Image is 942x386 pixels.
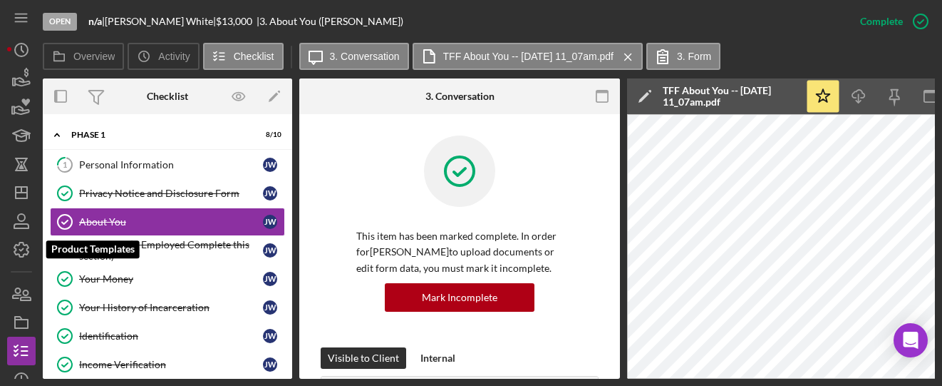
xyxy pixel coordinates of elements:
tspan: 1 [63,160,67,169]
label: Activity [158,51,190,62]
div: Your Money [79,273,263,285]
div: Open Intercom Messenger [894,323,928,357]
div: Checklist [147,91,188,102]
b: n/a [88,15,102,27]
div: J W [263,300,277,315]
span: $13,000 [216,15,252,27]
div: TFF About You -- [DATE] 11_07am.pdf [663,85,798,108]
div: J W [263,158,277,172]
div: J W [263,243,277,258]
button: Complete [846,7,935,36]
div: 3. Conversation [425,91,495,102]
button: Visible to Client [321,347,406,369]
div: Complete [860,7,903,36]
div: Internal [420,347,455,369]
div: About You [79,216,263,228]
div: J W [263,272,277,286]
a: Your MoneyJW [50,265,285,293]
div: J W [263,329,277,343]
a: Privacy Notice and Disclosure FormJW [50,179,285,208]
div: Open [43,13,77,31]
div: 8 / 10 [256,131,281,139]
div: J W [263,186,277,200]
div: J W [263,215,277,229]
div: Income Verification [79,359,263,370]
a: Income VerificationJW [50,350,285,379]
a: IdentificationJW [50,322,285,350]
label: TFF About You -- [DATE] 11_07am.pdf [443,51,614,62]
button: Activity [128,43,199,70]
button: 3. Conversation [299,43,409,70]
button: Checklist [203,43,284,70]
p: This item has been marked complete. In order for [PERSON_NAME] to upload documents or edit form d... [356,228,563,276]
button: TFF About You -- [DATE] 11_07am.pdf [413,43,643,70]
label: Checklist [234,51,274,62]
div: Personal Information [79,159,263,171]
button: Mark Incomplete [385,283,534,312]
button: 3. Form [646,43,720,70]
a: About YouJW [50,208,285,236]
label: 3. Form [677,51,711,62]
div: Phase 1 [71,131,246,139]
div: Your History of Incarceration [79,302,263,313]
button: Internal [413,347,462,369]
button: Overview [43,43,124,70]
div: Your Work (If Employed Complete this section) [79,239,263,262]
div: | [88,16,105,27]
a: Your History of IncarcerationJW [50,293,285,322]
a: 1Personal InformationJW [50,151,285,179]
label: 3. Conversation [330,51,400,62]
label: Overview [73,51,115,62]
div: Mark Incomplete [422,283,497,312]
a: Your Work (If Employed Complete this section)JW [50,236,285,265]
div: | 3. About You ([PERSON_NAME]) [257,16,403,27]
div: Visible to Client [328,347,399,369]
div: J W [263,357,277,372]
div: Identification [79,330,263,342]
div: [PERSON_NAME] White | [105,16,216,27]
div: Privacy Notice and Disclosure Form [79,188,263,199]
